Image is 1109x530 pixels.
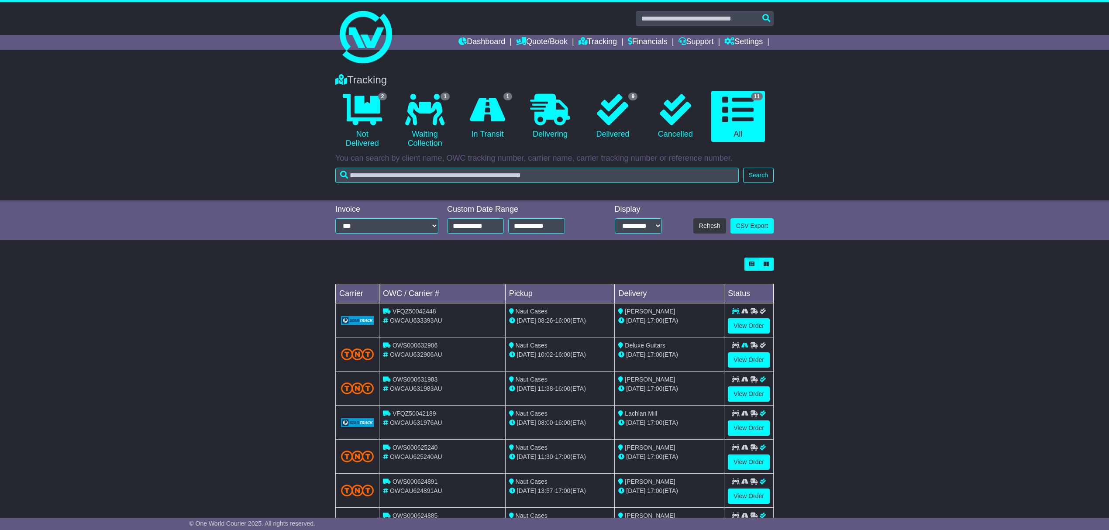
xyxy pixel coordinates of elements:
[647,487,662,494] span: 17:00
[743,168,774,183] button: Search
[509,452,611,461] div: - (ETA)
[618,418,720,427] div: (ETA)
[538,487,553,494] span: 13:57
[341,485,374,496] img: TNT_Domestic.png
[626,453,645,460] span: [DATE]
[331,74,778,86] div: Tracking
[555,317,570,324] span: 16:00
[516,478,548,485] span: Naut Cases
[728,386,770,402] a: View Order
[393,478,438,485] span: OWS000624891
[724,35,763,50] a: Settings
[625,342,665,349] span: Deluxe Guitars
[523,91,577,142] a: Delivering
[728,489,770,504] a: View Order
[517,487,536,494] span: [DATE]
[647,419,662,426] span: 17:00
[628,93,637,100] span: 9
[728,454,770,470] a: View Order
[341,348,374,360] img: TNT_Domestic.png
[615,284,724,303] td: Delivery
[647,317,662,324] span: 17:00
[538,385,553,392] span: 11:38
[618,316,720,325] div: (ETA)
[555,453,570,460] span: 17:00
[625,444,675,451] span: [PERSON_NAME]
[586,91,640,142] a: 9 Delivered
[393,410,436,417] span: VFQZ50042189
[509,384,611,393] div: - (ETA)
[378,93,387,100] span: 2
[390,351,442,358] span: OWCAU632906AU
[626,385,645,392] span: [DATE]
[503,93,513,100] span: 1
[625,376,675,383] span: [PERSON_NAME]
[516,35,568,50] a: Quote/Book
[441,93,450,100] span: 1
[555,351,570,358] span: 16:00
[390,419,442,426] span: OWCAU631976AU
[728,318,770,334] a: View Order
[693,218,726,234] button: Refresh
[538,453,553,460] span: 11:30
[516,376,548,383] span: Naut Cases
[626,317,645,324] span: [DATE]
[751,93,763,100] span: 11
[724,284,774,303] td: Status
[517,419,536,426] span: [DATE]
[335,91,389,151] a: 2 Not Delivered
[647,351,662,358] span: 17:00
[678,35,714,50] a: Support
[505,284,615,303] td: Pickup
[711,91,765,142] a: 11 All
[625,478,675,485] span: [PERSON_NAME]
[390,453,442,460] span: OWCAU625240AU
[390,385,442,392] span: OWCAU631983AU
[393,376,438,383] span: OWS000631983
[647,385,662,392] span: 17:00
[516,342,548,349] span: Naut Cases
[516,410,548,417] span: Naut Cases
[730,218,774,234] a: CSV Export
[628,35,668,50] a: Financials
[509,350,611,359] div: - (ETA)
[626,351,645,358] span: [DATE]
[398,91,451,151] a: 1 Waiting Collection
[625,410,657,417] span: Lachlan Mill
[447,205,587,214] div: Custom Date Range
[509,418,611,427] div: - (ETA)
[335,154,774,163] p: You can search by client name, OWC tracking number, carrier name, carrier tracking number or refe...
[626,419,645,426] span: [DATE]
[341,316,374,325] img: GetCarrierServiceLogo
[393,444,438,451] span: OWS000625240
[393,512,438,519] span: OWS000624885
[390,317,442,324] span: OWCAU633393AU
[509,486,611,496] div: - (ETA)
[648,91,702,142] a: Cancelled
[618,350,720,359] div: (ETA)
[538,317,553,324] span: 08:26
[555,385,570,392] span: 16:00
[379,284,506,303] td: OWC / Carrier #
[728,420,770,436] a: View Order
[618,384,720,393] div: (ETA)
[618,486,720,496] div: (ETA)
[555,487,570,494] span: 17:00
[618,452,720,461] div: (ETA)
[393,342,438,349] span: OWS000632906
[517,385,536,392] span: [DATE]
[509,316,611,325] div: - (ETA)
[461,91,514,142] a: 1 In Transit
[335,205,438,214] div: Invoice
[516,444,548,451] span: Naut Cases
[579,35,617,50] a: Tracking
[517,453,536,460] span: [DATE]
[341,451,374,462] img: TNT_Domestic.png
[516,512,548,519] span: Naut Cases
[189,520,315,527] span: © One World Courier 2025. All rights reserved.
[336,284,379,303] td: Carrier
[341,382,374,394] img: TNT_Domestic.png
[538,351,553,358] span: 10:02
[625,512,675,519] span: [PERSON_NAME]
[728,352,770,368] a: View Order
